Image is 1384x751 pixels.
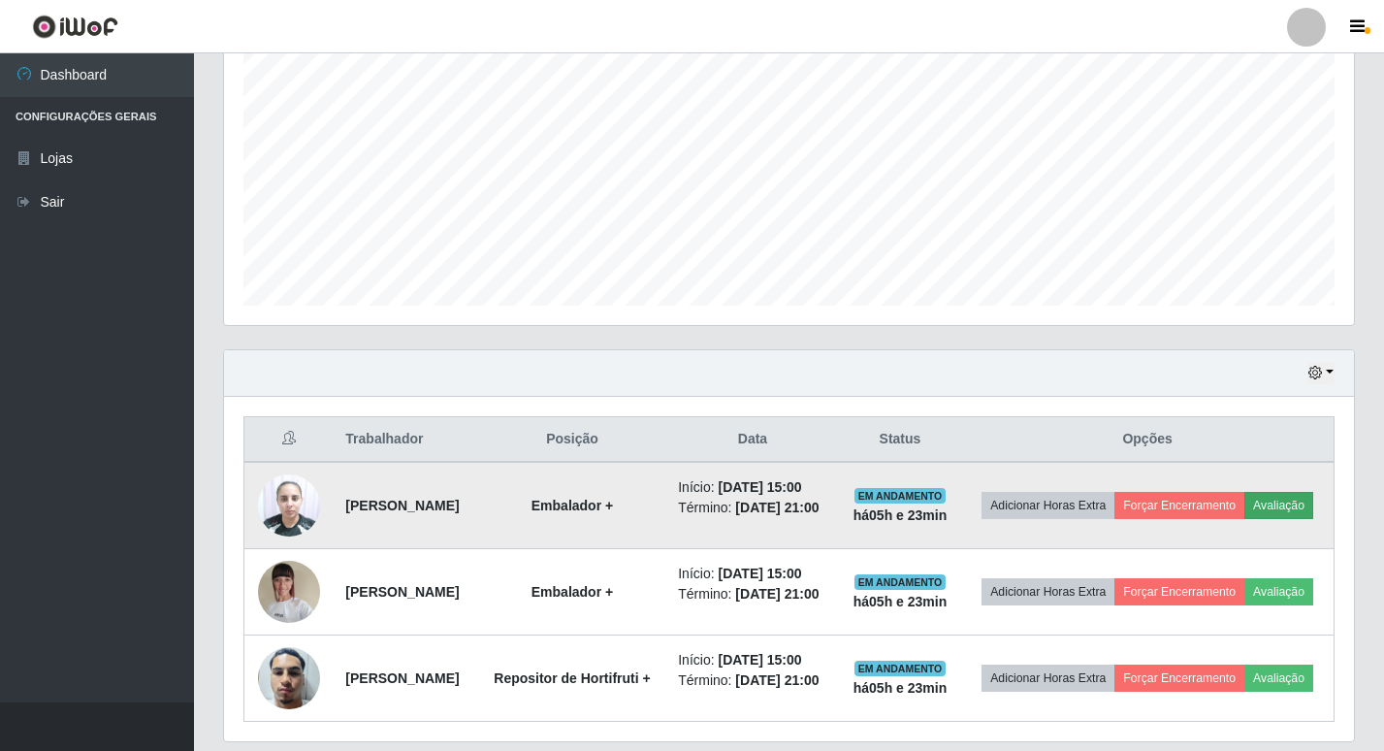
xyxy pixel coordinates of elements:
th: Status [839,417,961,463]
li: Início: [678,564,827,584]
li: Término: [678,498,827,518]
span: EM ANDAMENTO [854,574,947,590]
strong: [PERSON_NAME] [345,498,459,513]
th: Data [666,417,839,463]
time: [DATE] 21:00 [735,672,819,688]
strong: Embalador + [531,498,613,513]
strong: Embalador + [531,584,613,600]
li: Início: [678,477,827,498]
li: Término: [678,584,827,604]
strong: [PERSON_NAME] [345,670,459,686]
button: Forçar Encerramento [1114,665,1244,692]
th: Posição [478,417,667,463]
button: Adicionar Horas Extra [982,578,1114,605]
img: CoreUI Logo [32,15,118,39]
button: Adicionar Horas Extra [982,492,1114,519]
img: 1739994247557.jpeg [258,464,320,546]
li: Início: [678,650,827,670]
button: Avaliação [1244,492,1313,519]
strong: [PERSON_NAME] [345,584,459,600]
button: Avaliação [1244,578,1313,605]
strong: Repositor de Hortifruti + [494,670,650,686]
li: Término: [678,670,827,691]
time: [DATE] 21:00 [735,500,819,515]
button: Adicionar Horas Extra [982,665,1114,692]
strong: há 05 h e 23 min [853,507,948,523]
img: 1740702272051.jpeg [258,550,320,633]
button: Forçar Encerramento [1114,578,1244,605]
img: 1753540095654.jpeg [258,637,320,719]
time: [DATE] 21:00 [735,586,819,602]
th: Opções [961,417,1334,463]
button: Forçar Encerramento [1114,492,1244,519]
strong: há 05 h e 23 min [853,680,948,696]
time: [DATE] 15:00 [718,652,801,668]
button: Avaliação [1244,665,1313,692]
th: Trabalhador [334,417,477,463]
strong: há 05 h e 23 min [853,594,948,609]
time: [DATE] 15:00 [718,479,801,495]
span: EM ANDAMENTO [854,661,947,676]
span: EM ANDAMENTO [854,488,947,504]
time: [DATE] 15:00 [718,566,801,581]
